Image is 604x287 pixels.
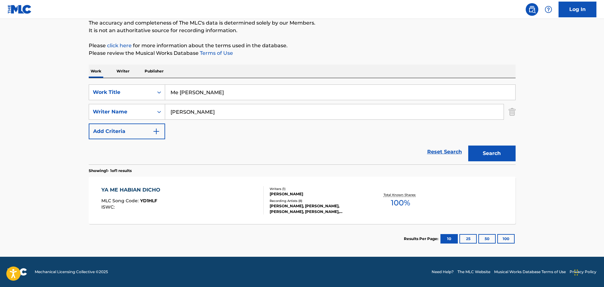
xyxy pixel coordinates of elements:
a: Privacy Policy [570,269,596,275]
button: 25 [459,234,477,244]
p: Writer [115,65,131,78]
div: Work Title [93,89,150,96]
span: ISWC : [101,204,116,210]
a: Terms of Use [199,50,233,56]
span: MLC Song Code : [101,198,140,204]
img: logo [8,268,27,276]
span: 100 % [391,197,410,209]
span: YD1HLF [140,198,157,204]
p: Please for more information about the terms used in the database. [89,42,516,49]
a: The MLC Website [457,269,490,275]
a: Need Help? [432,269,454,275]
a: YA ME HABIAN DICHOMLC Song Code:YD1HLFISWC:Writers (1)[PERSON_NAME]Recording Artists (8)[PERSON_N... [89,177,516,224]
a: Reset Search [424,145,465,159]
button: Add Criteria [89,123,165,139]
div: YA ME HABIAN DICHO [101,186,164,194]
div: Recording Artists ( 8 ) [270,198,365,203]
button: 100 [497,234,515,244]
img: MLC Logo [8,5,32,14]
div: Help [542,3,555,16]
div: [PERSON_NAME] [270,191,365,197]
p: Showing 1 - 1 of 1 results [89,168,132,174]
div: [PERSON_NAME], [PERSON_NAME], [PERSON_NAME], [PERSON_NAME], [PERSON_NAME] [270,203,365,215]
button: 50 [478,234,496,244]
form: Search Form [89,84,516,164]
p: Total Known Shares: [384,192,417,197]
iframe: Chat Widget [572,257,604,287]
p: Publisher [143,65,165,78]
img: search [528,6,536,13]
p: It is not an authoritative source for recording information. [89,27,516,34]
a: Public Search [526,3,538,16]
p: Results Per Page: [404,236,440,242]
button: 10 [440,234,458,244]
a: Log In [559,2,596,17]
p: Work [89,65,103,78]
span: Mechanical Licensing Collective © 2025 [35,269,108,275]
p: Please review the Musical Works Database [89,49,516,57]
div: Writer Name [93,108,150,116]
p: The accuracy and completeness of The MLC's data is determined solely by our Members. [89,19,516,27]
div: Drag [574,263,578,282]
img: Delete Criterion [509,104,516,120]
button: Search [468,146,516,161]
div: Writers ( 1 ) [270,187,365,191]
a: Musical Works Database Terms of Use [494,269,566,275]
img: help [545,6,552,13]
a: click here [107,43,132,49]
img: 9d2ae6d4665cec9f34b9.svg [152,128,160,135]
